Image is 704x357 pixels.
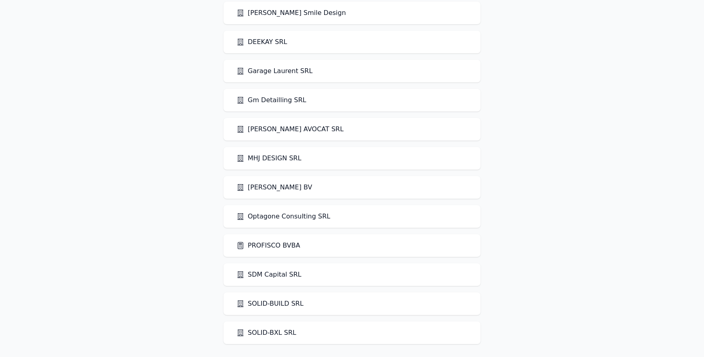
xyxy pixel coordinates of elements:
[236,299,304,309] a: SOLID-BUILD SRL
[236,37,287,47] a: DEEKAY SRL
[236,66,312,76] a: Garage Laurent SRL
[236,270,301,279] a: SDM Capital SRL
[236,328,296,338] a: SOLID-BXL SRL
[236,241,300,250] a: PROFISCO BVBA
[236,153,301,163] a: MHJ DESIGN SRL
[236,95,306,105] a: Gm Detailling SRL
[236,183,312,192] a: [PERSON_NAME] BV
[236,124,344,134] a: [PERSON_NAME] AVOCAT SRL
[236,212,330,221] a: Optagone Consulting SRL
[236,8,346,18] a: [PERSON_NAME] Smile Design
